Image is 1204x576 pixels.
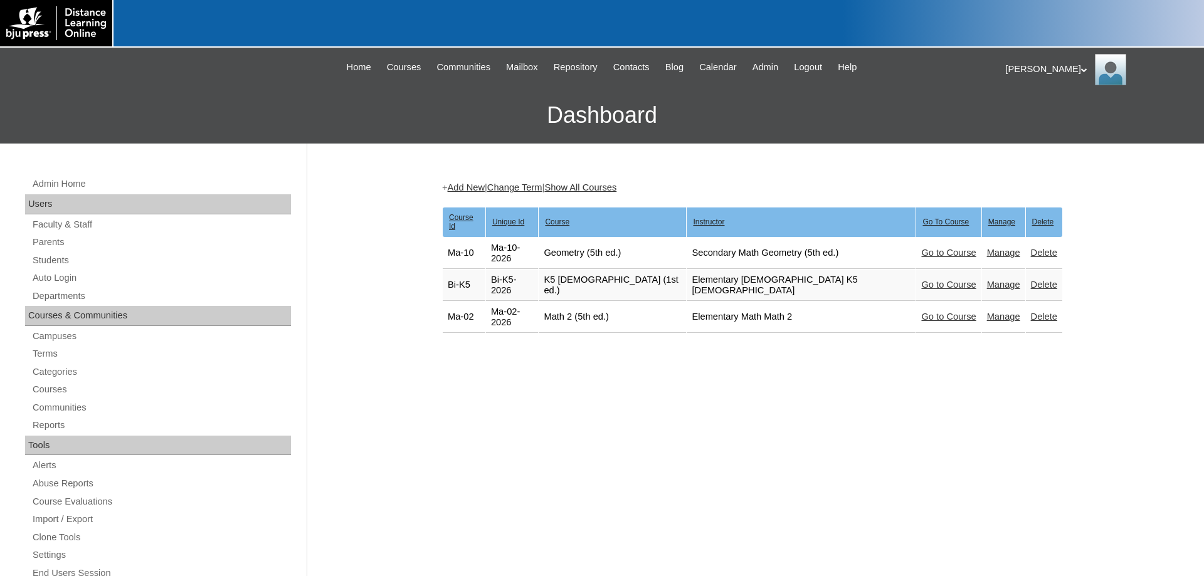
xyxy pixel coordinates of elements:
[832,60,863,75] a: Help
[486,270,539,301] td: Bi-K5-2026
[687,270,916,301] td: Elementary [DEMOGRAPHIC_DATA] K5 [DEMOGRAPHIC_DATA]
[838,60,857,75] span: Help
[31,328,291,344] a: Campuses
[31,253,291,268] a: Students
[613,60,650,75] span: Contacts
[387,60,421,75] span: Courses
[381,60,428,75] a: Courses
[443,270,485,301] td: Bi-K5
[987,312,1020,322] a: Manage
[746,60,785,75] a: Admin
[442,181,1063,194] div: + | |
[31,217,291,233] a: Faculty & Staff
[347,60,371,75] span: Home
[687,238,916,269] td: Secondary Math Geometry (5th ed.)
[665,60,684,75] span: Blog
[539,301,686,333] td: Math 2 (5th ed.)
[486,301,539,333] td: Ma-02-2026
[31,494,291,510] a: Course Evaluations
[31,458,291,473] a: Alerts
[500,60,544,75] a: Mailbox
[987,248,1020,258] a: Manage
[31,288,291,304] a: Departments
[486,238,539,269] td: Ma-10-2026
[492,217,524,226] u: Unique Id
[31,511,291,527] a: Import / Export
[545,217,569,226] u: Course
[988,217,1015,226] u: Manage
[544,182,616,192] a: Show All Courses
[687,301,916,333] td: Elementary Math Math 2
[25,306,291,326] div: Courses & Communities
[1031,248,1057,258] a: Delete
[699,60,736,75] span: Calendar
[31,346,291,362] a: Terms
[31,476,291,491] a: Abuse Reports
[794,60,822,75] span: Logout
[1005,54,1191,85] div: [PERSON_NAME]
[554,60,598,75] span: Repository
[539,270,686,301] td: K5 [DEMOGRAPHIC_DATA] (1st ed.)
[443,238,485,269] td: Ma-10
[25,436,291,456] div: Tools
[487,182,542,192] a: Change Term
[921,312,976,322] a: Go to Course
[921,248,976,258] a: Go to Course
[921,280,976,290] a: Go to Course
[1031,280,1057,290] a: Delete
[31,234,291,250] a: Parents
[1095,54,1126,85] img: Pam Miller / Distance Learning Online Staff
[788,60,828,75] a: Logout
[6,6,106,40] img: logo-white.png
[31,547,291,563] a: Settings
[31,400,291,416] a: Communities
[693,60,742,75] a: Calendar
[752,60,779,75] span: Admin
[25,194,291,214] div: Users
[31,364,291,380] a: Categories
[539,238,686,269] td: Geometry (5th ed.)
[31,530,291,545] a: Clone Tools
[31,270,291,286] a: Auto Login
[506,60,538,75] span: Mailbox
[436,60,490,75] span: Communities
[1032,217,1054,226] u: Delete
[922,217,969,226] u: Go To Course
[430,60,497,75] a: Communities
[443,301,485,333] td: Ma-02
[659,60,690,75] a: Blog
[31,176,291,192] a: Admin Home
[31,417,291,433] a: Reports
[449,213,473,231] u: Course Id
[31,382,291,397] a: Courses
[693,217,724,226] u: Instructor
[607,60,656,75] a: Contacts
[341,60,378,75] a: Home
[448,182,485,192] a: Add New
[987,280,1020,290] a: Manage
[1031,312,1057,322] a: Delete
[547,60,604,75] a: Repository
[6,87,1198,144] h3: Dashboard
